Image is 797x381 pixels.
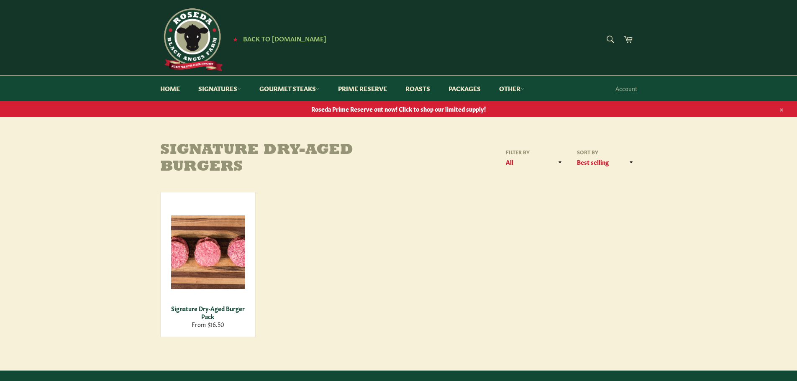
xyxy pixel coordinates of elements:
[160,192,256,337] a: Signature Dry-Aged Burger Pack Signature Dry-Aged Burger Pack From $16.50
[152,76,188,101] a: Home
[160,142,399,175] h1: Signature Dry-Aged Burgers
[397,76,438,101] a: Roasts
[440,76,489,101] a: Packages
[166,320,250,328] div: From $16.50
[503,148,566,156] label: Filter by
[611,76,641,101] a: Account
[251,76,328,101] a: Gourmet Steaks
[160,8,223,71] img: Roseda Beef
[229,36,326,42] a: ★ Back to [DOMAIN_NAME]
[243,34,326,43] span: Back to [DOMAIN_NAME]
[190,76,249,101] a: Signatures
[171,215,245,289] img: Signature Dry-Aged Burger Pack
[166,304,250,321] div: Signature Dry-Aged Burger Pack
[330,76,395,101] a: Prime Reserve
[491,76,533,101] a: Other
[233,36,238,42] span: ★
[574,148,637,156] label: Sort by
